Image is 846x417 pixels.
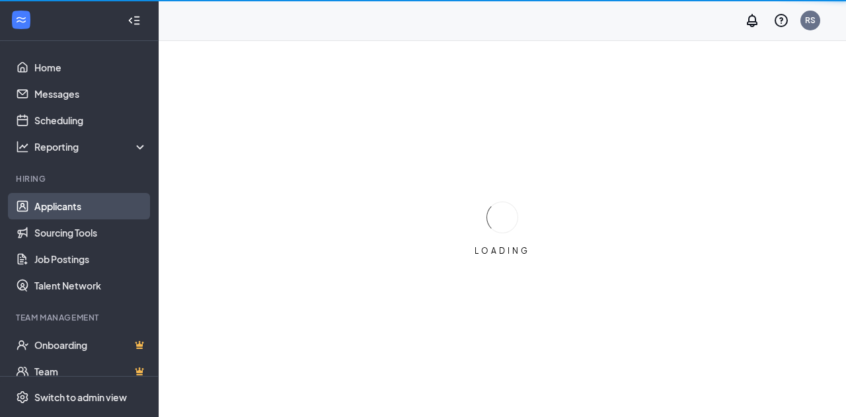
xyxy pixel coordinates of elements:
[128,14,141,27] svg: Collapse
[34,391,127,404] div: Switch to admin view
[16,140,29,153] svg: Analysis
[805,15,816,26] div: RS
[34,219,147,246] a: Sourcing Tools
[34,332,147,358] a: OnboardingCrown
[34,193,147,219] a: Applicants
[34,358,147,385] a: TeamCrown
[773,13,789,28] svg: QuestionInfo
[16,312,145,323] div: Team Management
[16,173,145,184] div: Hiring
[34,272,147,299] a: Talent Network
[469,245,535,256] div: LOADING
[34,107,147,133] a: Scheduling
[744,13,760,28] svg: Notifications
[34,81,147,107] a: Messages
[34,54,147,81] a: Home
[34,246,147,272] a: Job Postings
[34,140,148,153] div: Reporting
[15,13,28,26] svg: WorkstreamLogo
[16,391,29,404] svg: Settings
